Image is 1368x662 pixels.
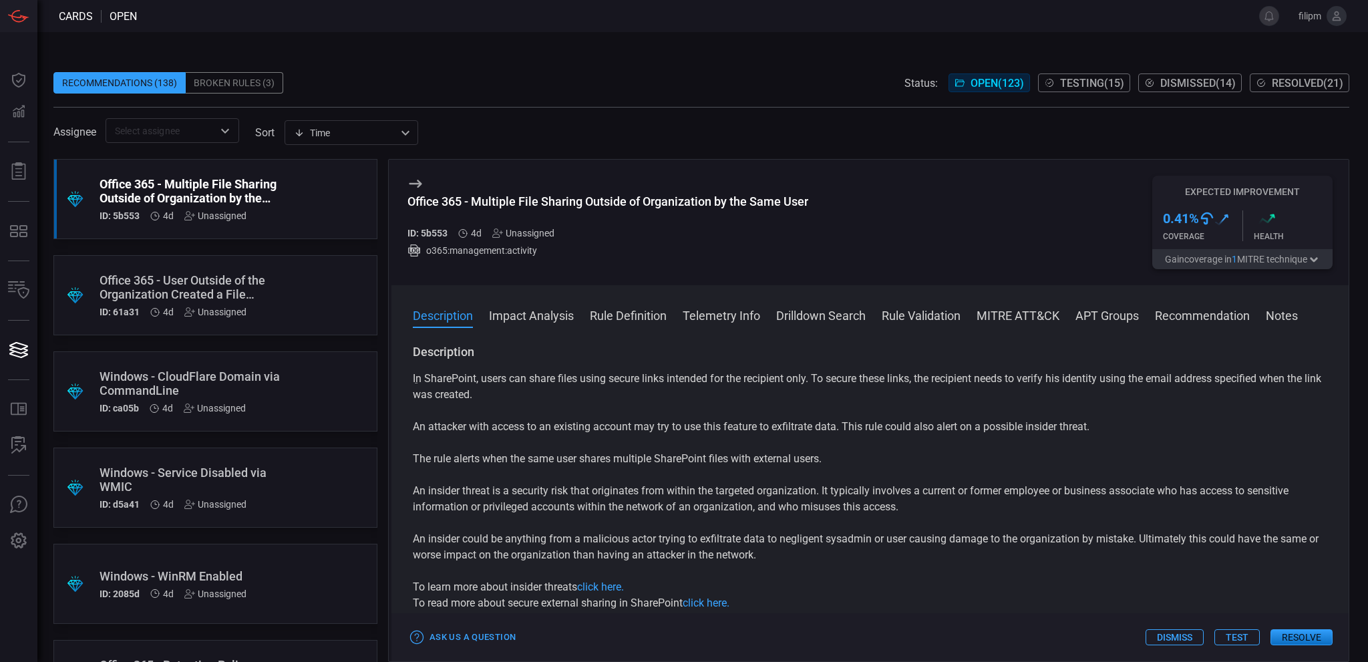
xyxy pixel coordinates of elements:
[184,307,246,317] div: Unassigned
[977,307,1059,323] button: MITRE ATT&CK
[3,334,35,366] button: Cards
[100,369,281,397] div: Windows - CloudFlare Domain via CommandLine
[413,344,1327,360] h3: Description
[1155,307,1250,323] button: Recommendation
[776,307,866,323] button: Drilldown Search
[3,96,35,128] button: Detections
[1163,232,1242,241] div: Coverage
[163,307,174,317] span: Aug 31, 2025 8:26 AM
[100,403,139,413] h5: ID: ca05b
[3,275,35,307] button: Inventory
[163,589,174,599] span: Aug 31, 2025 8:25 AM
[100,177,281,205] div: Office 365 - Multiple File Sharing Outside of Organization by the Same User
[184,499,246,510] div: Unassigned
[3,156,35,188] button: Reports
[413,419,1327,435] p: An attacker with access to an existing account may try to use this feature to exfiltrate data. Th...
[683,307,760,323] button: Telemetry Info
[413,371,1327,403] p: ֵIn SharePoint, users can share files using secure links intended for the recipient only. To secu...
[577,581,624,593] a: click here.
[163,210,174,221] span: Aug 31, 2025 8:26 AM
[100,589,140,599] h5: ID: 2085d
[413,579,1327,595] p: To learn more about insider threats
[110,10,137,23] span: open
[53,72,186,94] div: Recommendations (138)
[110,122,213,139] input: Select assignee
[100,210,140,221] h5: ID: 5b553
[3,64,35,96] button: Dashboard
[407,627,519,648] button: Ask Us a Question
[1232,254,1237,265] span: 1
[186,72,283,94] div: Broken Rules (3)
[162,403,173,413] span: Aug 31, 2025 8:26 AM
[216,122,234,140] button: Open
[100,273,281,301] div: Office 365 - User Outside of the Organization Created a File Sharing Invitation
[1254,232,1333,241] div: Health
[100,307,140,317] h5: ID: 61a31
[3,393,35,426] button: Rule Catalog
[1270,629,1333,645] button: Resolve
[294,126,397,140] div: Time
[407,244,808,257] div: o365:management:activity
[683,597,729,609] a: click here.
[59,10,93,23] span: Cards
[1146,629,1204,645] button: Dismiss
[413,451,1327,467] p: The rule alerts when the same user shares multiple SharePoint files with external users.
[471,228,482,238] span: Aug 31, 2025 8:26 AM
[1138,73,1242,92] button: Dismissed(14)
[971,77,1024,90] span: Open ( 123 )
[590,307,667,323] button: Rule Definition
[1285,11,1321,21] span: filipm
[413,483,1327,515] p: An insider threat is a security risk that originates from within the targeted organization. It ty...
[949,73,1030,92] button: Open(123)
[407,228,448,238] h5: ID: 5b553
[1266,307,1298,323] button: Notes
[882,307,961,323] button: Rule Validation
[3,215,35,247] button: MITRE - Detection Posture
[1272,77,1343,90] span: Resolved ( 21 )
[489,307,574,323] button: Impact Analysis
[3,525,35,557] button: Preferences
[492,228,554,238] div: Unassigned
[413,307,473,323] button: Description
[1060,77,1124,90] span: Testing ( 15 )
[1160,77,1236,90] span: Dismissed ( 14 )
[255,126,275,139] label: sort
[1214,629,1260,645] button: Test
[1152,249,1333,269] button: Gaincoverage in1MITRE technique
[1250,73,1349,92] button: Resolved(21)
[1075,307,1139,323] button: APT Groups
[1152,186,1333,197] h5: Expected Improvement
[904,77,938,90] span: Status:
[100,466,281,494] div: Windows - Service Disabled via WMIC
[53,126,96,138] span: Assignee
[163,499,174,510] span: Aug 31, 2025 8:25 AM
[1038,73,1130,92] button: Testing(15)
[184,403,246,413] div: Unassigned
[3,489,35,521] button: Ask Us A Question
[184,210,246,221] div: Unassigned
[100,569,281,583] div: Windows - WinRM Enabled
[407,194,808,208] div: Office 365 - Multiple File Sharing Outside of Organization by the Same User
[1163,210,1199,226] h3: 0.41 %
[3,430,35,462] button: ALERT ANALYSIS
[184,589,246,599] div: Unassigned
[413,531,1327,563] p: An insider could be anything from a malicious actor trying to exfiltrate data to negligent sysadm...
[413,595,1327,611] p: To read more about secure external sharing in SharePoint
[100,499,140,510] h5: ID: d5a41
